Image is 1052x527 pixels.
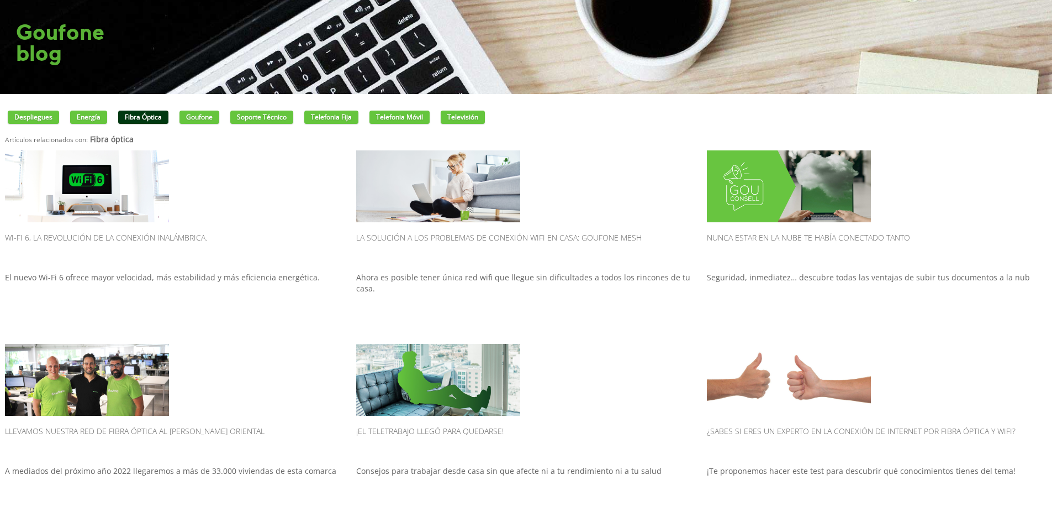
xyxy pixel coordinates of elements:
[707,344,1047,521] a: ¿Sabes si eres un experto en la conexión de Internet por fibra óptica y wifi? ¡Te proponemos hace...
[707,466,1047,521] p: ¡Te proponemos hacer este test para descubrir qué conocimientos tienes del tema!
[70,111,107,124] a: Energía
[369,111,430,124] a: Telefonia móvil
[5,344,345,521] a: Llevamos nuestra red de fibra óptica al [PERSON_NAME] Oriental A mediados del próximo año 2022 ll...
[356,150,696,327] a: La solución a los problemas de conexión Wifi en casa: Goufone Mesh Ahora es posible tener única r...
[356,150,520,222] img: ...
[356,344,520,416] img: ...
[179,111,219,124] a: Goufone
[707,421,1047,460] h2: ¿Sabes si eres un experto en la conexión de Internet por fibra óptica y wifi?
[441,111,485,124] a: Televisión
[5,466,345,521] p: A mediados del próximo año 2022 llegaremos a más de 33.000 viviendas de esta comarca
[356,344,696,521] a: ¡El teletrabajo llegó para quedarse! Consejos para trabajar desde casa sin que afecte ni a tu ren...
[304,111,358,124] a: Telefonia fija
[230,111,293,124] a: Soporte técnico
[356,466,696,521] p: Consejos para trabajar desde casa sin que afecte ni a tu rendimiento ni a tu salud
[5,344,169,416] img: ...
[5,272,345,327] p: El nuevo Wi-Fi 6 ofrece mayor velocidad, más estabilidad y más eficiencia energética.
[707,228,1047,267] h2: Nunca estar en la nube te había conectado tanto
[90,134,134,144] strong: Fibra óptica
[356,272,696,327] p: Ahora es posible tener única red wifi que llegue sin dificultades a todos los rincones de tu casa.
[707,150,871,222] img: ...
[356,228,696,267] h2: La solución a los problemas de conexión Wifi en casa: Goufone Mesh
[707,272,1047,327] p: Seguridad, inmediatez… descubre todas las ventajas de subir tus documentos a la nub
[5,150,169,222] img: ...
[356,421,696,460] h2: ¡El teletrabajo llegó para quedarse!
[8,111,59,124] a: Despliegues
[16,22,104,64] h1: Goufone blog
[5,228,345,267] h2: Wi-Fi 6, la revolución de la conexión inalámbrica.
[5,421,345,460] h2: Llevamos nuestra red de fibra óptica al [PERSON_NAME] Oriental
[707,344,871,416] img: ...
[707,150,1047,327] a: Nunca estar en la nube te había conectado tanto Seguridad, inmediatez… descubre todas las ventaja...
[5,135,88,144] small: Artículos relacionados con:
[118,111,168,124] a: Fibra óptica
[5,150,345,327] a: Wi-Fi 6, la revolución de la conexión inalámbrica. El nuevo Wi-Fi 6 ofrece mayor velocidad, más e...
